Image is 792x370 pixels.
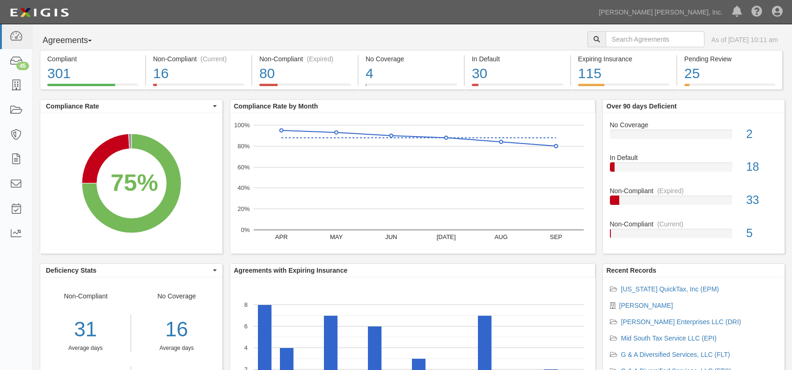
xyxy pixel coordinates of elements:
div: As of [DATE] 10:11 am [711,35,778,44]
div: 18 [739,159,785,175]
b: Compliance Rate by Month [234,102,318,110]
div: 31 [40,315,131,344]
div: 80 [259,64,351,84]
div: 16 [153,64,244,84]
div: 30 [472,64,563,84]
text: APR [275,233,287,240]
svg: A chart. [40,113,222,254]
div: Non-Compliant (Expired) [259,54,351,64]
input: Search Agreements [606,31,704,47]
div: 2 [739,126,785,143]
button: Compliance Rate [40,100,222,113]
div: 45 [16,62,29,70]
text: 8 [244,301,247,308]
div: Compliant [47,54,138,64]
a: Compliant301 [40,84,145,91]
div: In Default [472,54,563,64]
div: Non-Compliant (Current) [153,54,244,64]
text: AUG [494,233,507,240]
text: 60% [237,163,249,170]
div: 75% [110,166,158,200]
a: G & A Diversified Services, LLC (FLT) [621,351,730,358]
div: 33 [739,192,785,209]
text: 100% [234,122,250,129]
text: 0% [241,226,249,233]
svg: A chart. [230,113,595,254]
div: (Current) [200,54,227,64]
a: [US_STATE] QuickTax, Inc (EPM) [621,285,719,293]
text: [DATE] [436,233,455,240]
text: 4 [244,344,247,351]
a: No Coverage4 [359,84,464,91]
text: 6 [244,323,247,330]
text: MAY [330,233,343,240]
div: (Expired) [307,54,333,64]
a: Non-Compliant(Current)16 [146,84,251,91]
div: 5 [739,225,785,242]
text: JUN [385,233,397,240]
a: [PERSON_NAME] [PERSON_NAME], Inc. [594,3,727,22]
div: Non-Compliant [603,186,785,196]
span: Compliance Rate [46,102,211,111]
a: Mid South Tax Service LLC (EPI) [621,334,717,342]
span: Deficiency Stats [46,266,211,275]
text: 80% [237,143,249,150]
button: Deficiency Stats [40,264,222,277]
div: 16 [138,315,215,344]
text: 40% [237,184,249,191]
a: Expiring Insurance115 [571,84,676,91]
div: 115 [578,64,669,84]
text: SEP [550,233,562,240]
a: Non-Compliant(Expired)33 [610,186,778,219]
div: No Coverage [366,54,457,64]
img: logo-5460c22ac91f19d4615b14bd174203de0afe785f0fc80cf4dbbc73dc1793850b.png [7,4,72,21]
div: Non-Compliant [603,219,785,229]
b: Recent Records [607,267,657,274]
div: Average days [138,344,215,352]
div: Average days [40,344,131,352]
a: In Default18 [610,153,778,186]
div: 4 [366,64,457,84]
div: No Coverage [603,120,785,130]
button: Agreements [40,31,110,50]
b: Agreements with Expiring Insurance [234,267,348,274]
text: 20% [237,205,249,212]
a: Non-Compliant(Current)5 [610,219,778,246]
div: In Default [603,153,785,162]
a: In Default30 [465,84,570,91]
a: [PERSON_NAME] Enterprises LLC (DRI) [621,318,741,326]
div: (Expired) [657,186,684,196]
div: 301 [47,64,138,84]
div: Expiring Insurance [578,54,669,64]
i: Help Center - Complianz [751,7,763,18]
a: No Coverage2 [610,120,778,153]
div: Pending Review [684,54,775,64]
div: (Current) [657,219,683,229]
b: Over 90 days Deficient [607,102,677,110]
div: 25 [684,64,775,84]
a: [PERSON_NAME] [619,302,673,309]
a: Pending Review25 [677,84,783,91]
a: Non-Compliant(Expired)80 [252,84,358,91]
